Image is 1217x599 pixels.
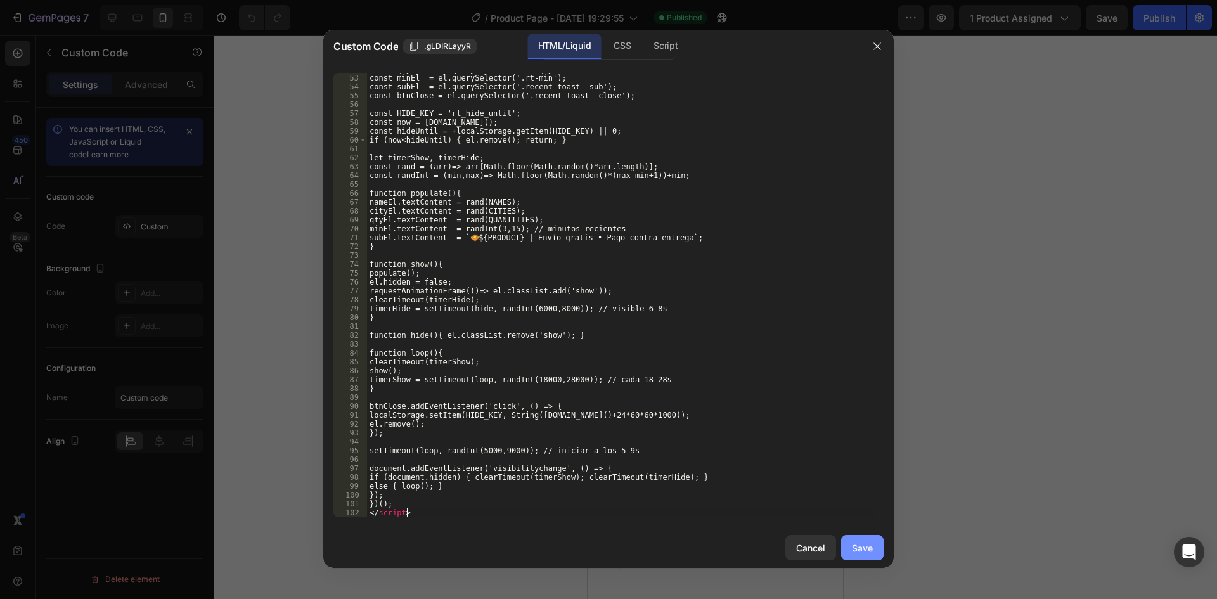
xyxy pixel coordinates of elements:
div: Generate layout [94,444,161,457]
div: 79 [333,304,367,313]
div: 60 [333,136,367,145]
div: 56 [333,100,367,109]
div: 97 [333,464,367,473]
div: 89 [333,393,367,402]
div: 61 [333,145,367,153]
div: 70 [333,224,367,233]
span: .gLDIRLayyR [424,41,471,52]
div: 99 [333,482,367,491]
div: 94 [333,437,367,446]
div: 67 [333,198,367,207]
span: inspired by CRO experts [84,416,171,428]
div: 91 [333,411,367,420]
div: 53 [333,74,367,82]
div: 69 [333,216,367,224]
button: .gLDIRLayyR [403,39,477,54]
div: 93 [333,428,367,437]
div: 64 [333,171,367,180]
div: HTML/Liquid [528,34,601,59]
div: 87 [333,375,367,384]
div: 101 [333,499,367,508]
div: 54 [333,82,367,91]
div: 90 [333,402,367,411]
div: 77 [333,287,367,295]
div: 59 [333,127,367,136]
div: Cancel [796,541,825,555]
div: Add blank section [89,487,167,500]
div: Custom Code [16,282,70,293]
div: 73 [333,251,367,260]
div: 58 [333,118,367,127]
div: 82 [333,331,367,340]
div: 96 [333,455,367,464]
div: 81 [333,322,367,331]
span: from URL or image [93,460,161,471]
div: 55 [333,91,367,100]
div: Script [643,34,688,59]
div: Save [852,541,873,555]
div: 80 [333,313,367,322]
div: 66 [333,189,367,198]
div: 74 [333,260,367,269]
div: 86 [333,366,367,375]
button: Save [841,535,884,560]
div: CSS [603,34,641,59]
div: 88 [333,384,367,393]
div: 75 [333,269,367,278]
div: 62 [333,153,367,162]
div: 63 [333,162,367,171]
span: Add section [32,372,93,385]
button: Cancel [785,535,836,560]
div: 83 [333,340,367,349]
span: then drag & drop elements [80,503,174,514]
div: 102 [333,508,367,517]
div: 95 [333,446,367,455]
div: 78 [333,295,367,304]
div: 65 [333,180,367,189]
div: 76 [333,278,367,287]
div: 100 [333,491,367,499]
span: Custom Code [333,39,398,54]
div: 85 [333,357,367,366]
div: 98 [333,473,367,482]
div: 84 [333,349,367,357]
div: 68 [333,207,367,216]
div: Choose templates [89,401,166,414]
div: 72 [333,242,367,251]
div: 92 [333,420,367,428]
div: 57 [333,109,367,118]
div: Open Intercom Messenger [1174,537,1204,567]
div: 71 [333,233,367,242]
